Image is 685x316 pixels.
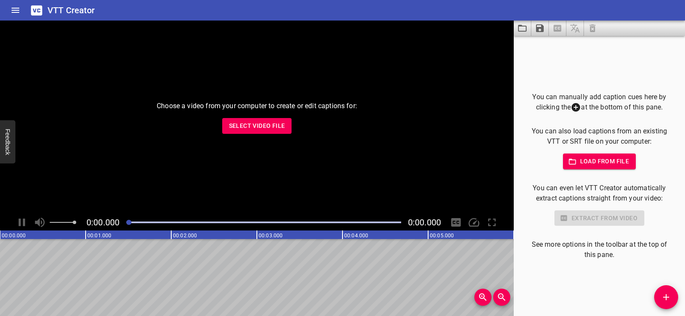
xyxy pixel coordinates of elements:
button: Load from file [563,154,636,169]
span: Select Video File [229,121,285,131]
svg: Save captions to file [535,23,545,33]
button: Add Cue [654,285,678,309]
h6: VTT Creator [48,3,95,17]
div: Hide/Show Captions [448,214,464,230]
div: Play progress [126,221,401,223]
button: Zoom In [474,289,491,306]
text: 00:04.000 [344,233,368,239]
button: Save captions to file [531,21,549,36]
text: 00:01.000 [87,233,111,239]
p: You can manually add caption cues here by clicking the at the bottom of this pane. [527,92,671,113]
button: Zoom Out [493,289,510,306]
span: Current Time [86,217,119,227]
div: Toggle Full Screen [484,214,500,230]
p: Choose a video from your computer to create or edit captions for: [157,101,357,111]
text: 00:00.000 [2,233,26,239]
p: You can also load captions from an existing VTT or SRT file on your computer: [527,126,671,147]
text: 00:02.000 [173,233,197,239]
p: You can even let VTT Creator automatically extract captions straight from your video: [527,183,671,204]
p: See more options in the toolbar at the top of this pane. [527,239,671,260]
div: Playback Speed [466,214,482,230]
text: 00:05.000 [430,233,454,239]
button: Load captions from file [514,21,531,36]
span: Add some captions below, then you can translate them. [566,21,584,36]
div: Select a video in the pane to the left to use this feature [527,210,671,226]
span: Video Duration [408,217,441,227]
svg: Load captions from file [517,23,527,33]
text: 00:03.000 [259,233,283,239]
button: Select Video File [222,118,292,134]
span: Load from file [570,156,629,167]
